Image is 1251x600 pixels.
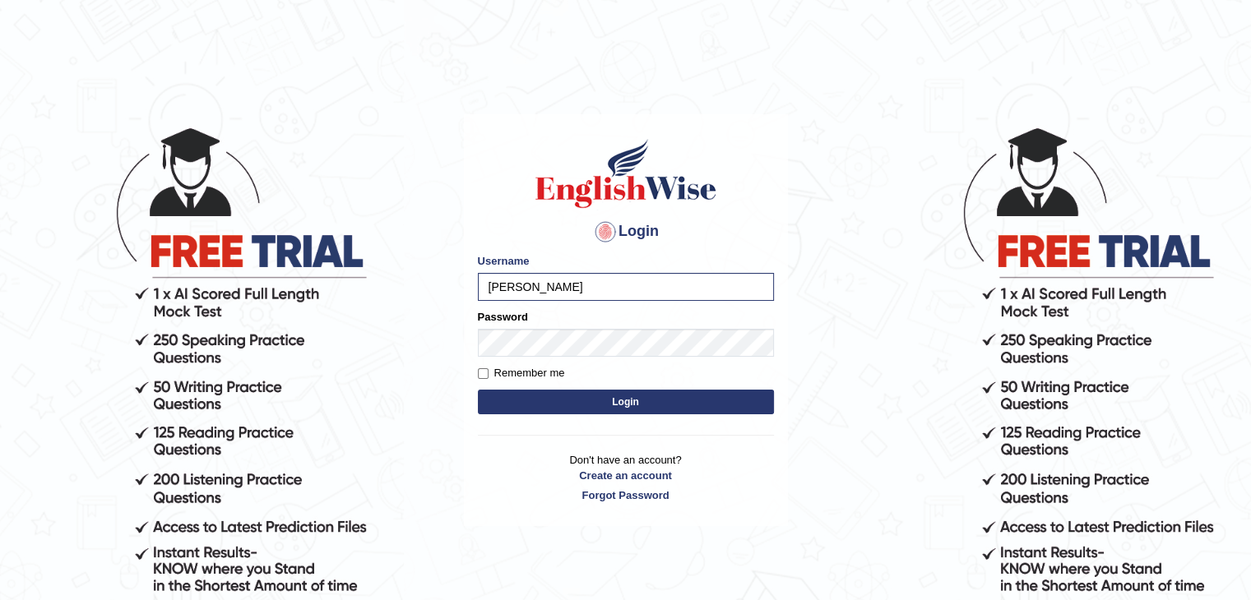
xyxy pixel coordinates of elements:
img: Logo of English Wise sign in for intelligent practice with AI [532,136,720,210]
h4: Login [478,219,774,245]
label: Password [478,309,528,325]
label: Username [478,253,530,269]
a: Create an account [478,468,774,483]
p: Don't have an account? [478,452,774,503]
a: Forgot Password [478,487,774,503]
input: Remember me [478,368,489,379]
label: Remember me [478,365,565,381]
button: Login [478,390,774,414]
